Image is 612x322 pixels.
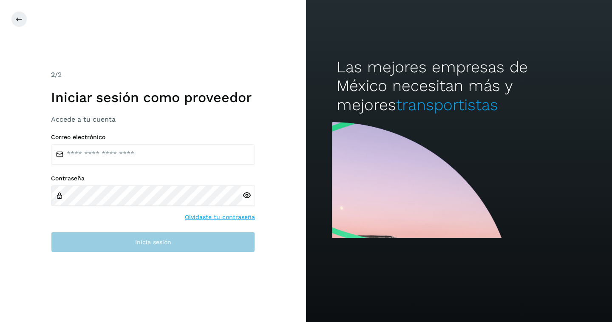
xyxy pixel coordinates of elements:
button: Inicia sesión [51,232,255,252]
h2: Las mejores empresas de México necesitan más y mejores [337,58,581,114]
span: transportistas [396,96,498,114]
label: Contraseña [51,175,255,182]
h1: Iniciar sesión como proveedor [51,89,255,105]
h3: Accede a tu cuenta [51,115,255,123]
label: Correo electrónico [51,134,255,141]
div: /2 [51,70,255,80]
span: 2 [51,71,55,79]
span: Inicia sesión [135,239,171,245]
a: Olvidaste tu contraseña [185,213,255,222]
